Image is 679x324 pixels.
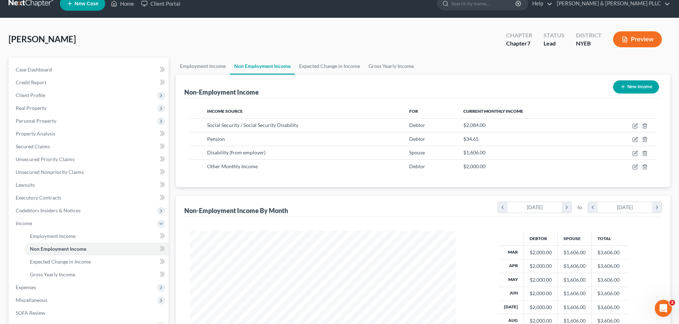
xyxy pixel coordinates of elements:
span: Secured Claims [16,143,50,149]
span: Other Monthly Income [207,163,258,169]
span: Disability (from employer) [207,149,266,155]
th: Spouse [558,231,592,245]
span: Expenses [16,284,36,290]
span: Expected Change in Income [30,259,91,265]
a: Property Analysis [10,127,169,140]
i: chevron_right [652,202,662,213]
span: Executory Contracts [16,195,61,201]
div: [DATE] [508,202,562,213]
span: Debtor [409,136,425,142]
button: Preview [613,31,662,47]
span: Credit Report [16,79,46,85]
div: Status [544,31,565,39]
td: $3,606.00 [592,246,628,259]
div: $1,606.00 [564,304,586,311]
div: $2,000.00 [530,249,552,256]
div: $1,606.00 [564,290,586,297]
span: $1,606.00 [463,149,485,155]
span: Miscellaneous [16,297,47,303]
td: $3,606.00 [592,259,628,273]
th: Jun [498,287,524,300]
span: $34.65 [463,136,479,142]
a: Unsecured Priority Claims [10,153,169,166]
div: $2,000.00 [530,290,552,297]
a: Gross Yearly Income [24,268,169,281]
a: Expected Change in Income [24,255,169,268]
td: $3,606.00 [592,301,628,314]
td: $3,606.00 [592,287,628,300]
span: $2,000.00 [463,163,485,169]
span: Client Profile [16,92,45,98]
span: Non Employment Income [30,246,86,252]
span: [PERSON_NAME] [9,34,76,44]
div: $2,000.00 [530,262,552,270]
span: Lawsuits [16,182,35,188]
th: May [498,273,524,287]
a: Lawsuits [10,179,169,191]
i: chevron_left [588,202,598,213]
span: Income [16,220,32,226]
th: Apr [498,259,524,273]
a: Secured Claims [10,140,169,153]
span: Gross Yearly Income [30,271,75,277]
span: Real Property [16,105,46,111]
span: Debtor [409,163,425,169]
span: Unsecured Nonpriority Claims [16,169,84,175]
span: Pension [207,136,225,142]
span: Unsecured Priority Claims [16,156,74,162]
td: $3,606.00 [592,273,628,287]
a: Employment Income [176,58,230,75]
iframe: Intercom live chat [655,300,672,317]
div: District [576,31,602,39]
div: $2,000.00 [530,276,552,283]
div: Chapter [506,39,532,48]
span: Case Dashboard [16,67,52,73]
i: chevron_right [562,202,571,213]
div: Chapter [506,31,532,39]
span: to [577,204,582,211]
a: Employment Income [24,230,169,243]
a: Case Dashboard [10,63,169,76]
div: Non-Employment Income [184,88,259,96]
i: chevron_left [498,202,508,213]
span: Property Analysis [16,131,55,137]
a: SOFA Review [10,307,169,319]
div: Non-Employment Income By Month [184,206,288,215]
a: Gross Yearly Income [364,58,418,75]
th: Total [592,231,628,245]
span: $2,084.00 [463,122,485,128]
div: $1,606.00 [564,276,586,283]
button: New Income [613,80,659,94]
div: $1,606.00 [564,249,586,256]
div: $2,000.00 [530,304,552,311]
span: Employment Income [30,233,76,239]
span: 7 [527,40,530,47]
span: 2 [669,300,675,306]
a: Expected Change in Income [295,58,364,75]
a: Unsecured Nonpriority Claims [10,166,169,179]
div: $1,606.00 [564,262,586,270]
a: Executory Contracts [10,191,169,204]
th: Mar [498,246,524,259]
span: SOFA Review [16,310,45,316]
a: Non Employment Income [230,58,295,75]
span: Current Monthly Income [463,108,523,114]
th: Debtor [524,231,558,245]
a: Credit Report [10,76,169,89]
span: Personal Property [16,118,56,124]
span: Income Source [207,108,243,114]
span: Debtor [409,122,425,128]
div: NYEB [576,39,602,48]
a: Non Employment Income [24,243,169,255]
span: Social Security / Social Security Disability [207,122,298,128]
th: [DATE] [498,301,524,314]
span: Codebtors Insiders & Notices [16,207,81,213]
div: Lead [544,39,565,48]
span: For [409,108,418,114]
span: New Case [74,1,98,6]
span: Spouse [409,149,425,155]
div: [DATE] [598,202,652,213]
